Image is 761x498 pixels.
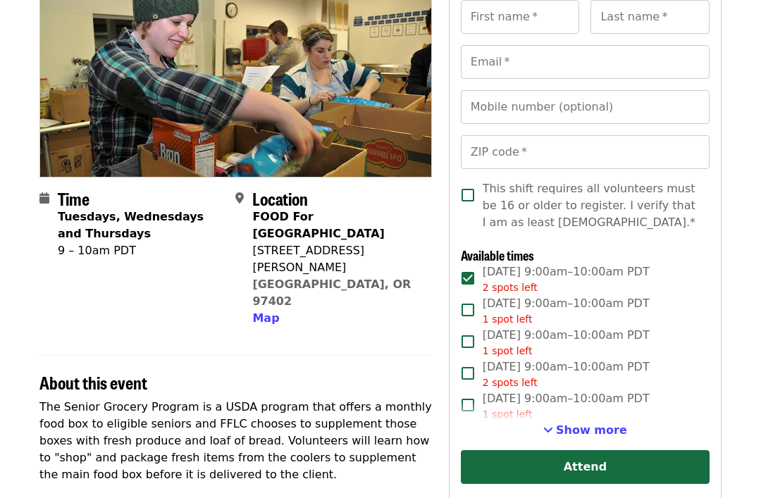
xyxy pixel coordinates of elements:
[483,409,533,420] span: 1 spot left
[483,390,650,422] span: [DATE] 9:00am–10:00am PDT
[461,45,710,79] input: Email
[483,327,650,359] span: [DATE] 9:00am–10:00am PDT
[543,422,627,439] button: See more timeslots
[252,186,308,211] span: Location
[483,377,538,388] span: 2 spots left
[252,311,279,325] span: Map
[461,450,710,484] button: Attend
[483,313,533,325] span: 1 spot left
[483,295,650,327] span: [DATE] 9:00am–10:00am PDT
[252,278,411,308] a: [GEOGRAPHIC_DATA], OR 97402
[39,399,432,483] p: The Senior Grocery Program is a USDA program that offers a monthly food box to eligible seniors a...
[252,242,420,276] div: [STREET_ADDRESS][PERSON_NAME]
[235,192,244,205] i: map-marker-alt icon
[483,345,533,356] span: 1 spot left
[461,90,710,124] input: Mobile number (optional)
[58,210,204,240] strong: Tuesdays, Wednesdays and Thursdays
[461,135,710,169] input: ZIP code
[483,282,538,293] span: 2 spots left
[461,246,534,264] span: Available times
[39,192,49,205] i: calendar icon
[39,370,147,394] span: About this event
[252,310,279,327] button: Map
[483,263,650,295] span: [DATE] 9:00am–10:00am PDT
[58,186,89,211] span: Time
[556,423,627,437] span: Show more
[252,210,384,240] strong: FOOD For [GEOGRAPHIC_DATA]
[483,359,650,390] span: [DATE] 9:00am–10:00am PDT
[58,242,224,259] div: 9 – 10am PDT
[483,180,698,231] span: This shift requires all volunteers must be 16 or older to register. I verify that I am as least [...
